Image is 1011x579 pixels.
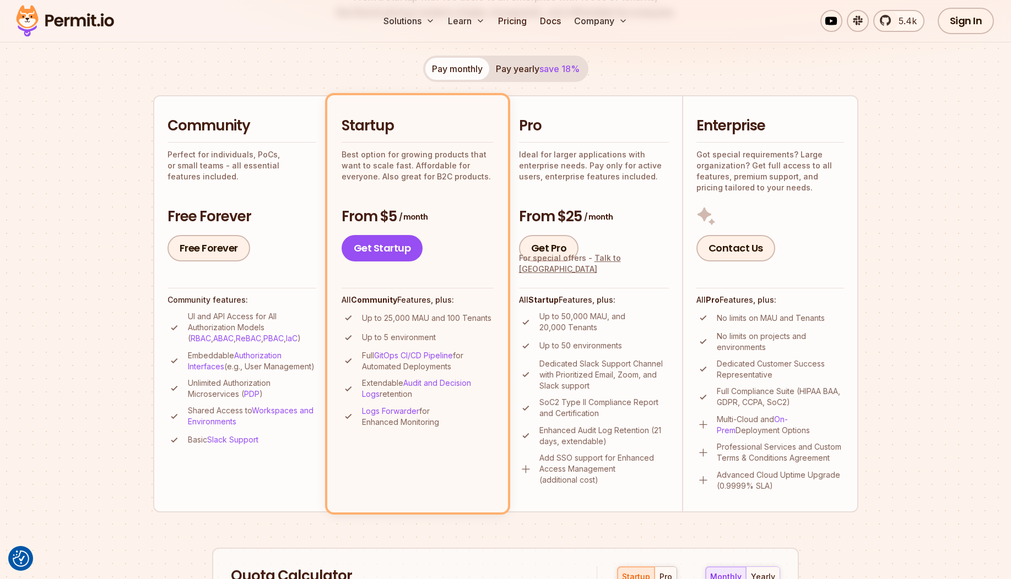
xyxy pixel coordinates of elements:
p: UI and API Access for All Authorization Models ( , , , , ) [188,311,316,344]
p: Embeddable (e.g., User Management) [188,350,316,372]
a: Free Forever [167,235,250,261]
button: Pay yearlysave 18% [489,58,586,80]
a: Sign In [938,8,994,34]
strong: Community [351,295,397,304]
p: Full Compliance Suite (HIPAA BAA, GDPR, CCPA, SoC2) [717,386,844,408]
a: RBAC [191,334,211,343]
div: For special offers - [519,253,669,275]
h2: Enterprise [696,116,844,136]
p: Add SSO support for Enhanced Access Management (additional cost) [539,452,669,485]
a: IaC [286,334,298,343]
img: Revisit consent button [13,550,29,567]
p: Up to 50,000 MAU, and 20,000 Tenants [539,311,669,333]
h3: From $25 [519,207,669,227]
p: for Enhanced Monitoring [362,406,494,428]
p: Shared Access to [188,405,316,427]
button: Learn [444,10,489,32]
p: SoC2 Type II Compliance Report and Certification [539,397,669,419]
a: PBAC [263,334,284,343]
a: On-Prem [717,414,788,435]
a: Audit and Decision Logs [362,378,471,398]
a: Logs Forwarder [362,406,419,416]
button: Company [570,10,632,32]
p: Enhanced Audit Log Retention (21 days, extendable) [539,425,669,447]
h4: All Features, plus: [519,294,669,305]
a: Docs [536,10,565,32]
h2: Startup [342,116,494,136]
a: ABAC [213,334,234,343]
p: Ideal for larger applications with enterprise needs. Pay only for active users, enterprise featur... [519,149,669,182]
p: Basic [188,434,258,445]
a: 5.4k [873,10,925,32]
h2: Community [167,116,316,136]
a: Authorization Interfaces [188,351,282,371]
p: Up to 50 environments [539,340,622,351]
a: GitOps CI/CD Pipeline [374,351,453,360]
strong: Startup [528,295,559,304]
a: Slack Support [207,435,258,444]
a: PDP [244,389,259,398]
span: save 18% [539,63,580,74]
p: Professional Services and Custom Terms & Conditions Agreement [717,441,844,463]
h4: All Features, plus: [342,294,494,305]
p: Unlimited Authorization Microservices ( ) [188,378,316,400]
p: Up to 5 environment [362,332,436,343]
span: / month [399,211,428,222]
button: Consent Preferences [13,550,29,567]
span: / month [584,211,613,222]
a: Get Pro [519,235,579,261]
button: Solutions [379,10,439,32]
p: Up to 25,000 MAU and 100 Tenants [362,313,491,324]
p: Multi-Cloud and Deployment Options [717,414,844,436]
a: Get Startup [342,235,423,261]
p: Best option for growing products that want to scale fast. Affordable for everyone. Also great for... [342,149,494,182]
p: No limits on MAU and Tenants [717,313,825,324]
a: Pricing [494,10,531,32]
h2: Pro [519,116,669,136]
h3: Free Forever [167,207,316,227]
p: Full for Automated Deployments [362,350,494,372]
p: No limits on projects and environments [717,331,844,353]
h4: Community features: [167,294,316,305]
strong: Pro [706,295,720,304]
p: Perfect for individuals, PoCs, or small teams - all essential features included. [167,149,316,182]
h3: From $5 [342,207,494,227]
a: Contact Us [696,235,775,261]
p: Advanced Cloud Uptime Upgrade (0.9999% SLA) [717,469,844,491]
p: Dedicated Customer Success Representative [717,358,844,380]
p: Got special requirements? Large organization? Get full access to all features, premium support, a... [696,149,844,193]
a: ReBAC [236,334,261,343]
h4: All Features, plus: [696,294,844,305]
p: Dedicated Slack Support Channel with Prioritized Email, Zoom, and Slack support [539,358,669,391]
img: Permit logo [11,2,119,40]
p: Extendable retention [362,378,494,400]
span: 5.4k [892,14,917,28]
